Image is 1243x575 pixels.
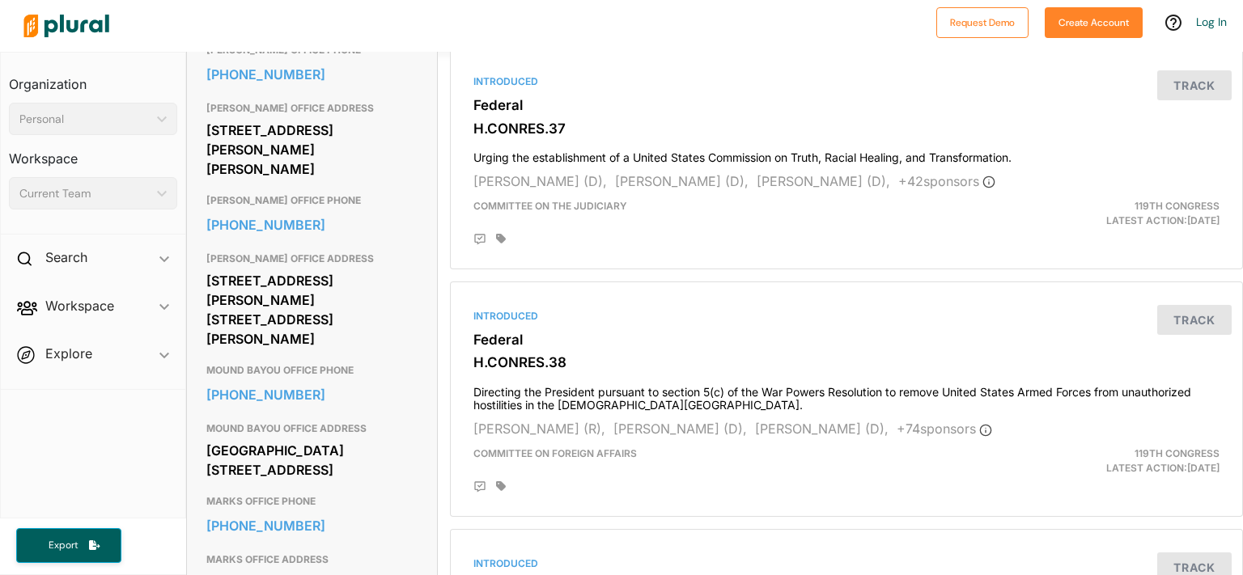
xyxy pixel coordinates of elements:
[206,492,418,511] h3: MARKS OFFICE PHONE
[757,173,890,189] span: [PERSON_NAME] (D),
[473,120,1220,137] h3: H.CONRES.37
[975,199,1232,228] div: Latest Action: [DATE]
[206,514,418,538] a: [PHONE_NUMBER]
[1157,305,1232,335] button: Track
[473,233,486,246] div: Add Position Statement
[206,213,418,237] a: [PHONE_NUMBER]
[1045,7,1143,38] button: Create Account
[473,173,607,189] span: [PERSON_NAME] (D),
[473,97,1220,113] h3: Federal
[975,446,1232,476] div: Latest Action: [DATE]
[1135,447,1220,459] span: 119th Congress
[897,421,992,437] span: + 74 sponsor s
[206,191,418,210] h3: [PERSON_NAME] OFFICE PHONE
[1135,200,1220,212] span: 119th Congress
[206,550,418,569] h3: MARKS OFFICE ADDRESS
[936,7,1029,38] button: Request Demo
[19,111,151,128] div: Personal
[206,249,418,268] h3: [PERSON_NAME] OFFICE ADDRESS
[496,480,506,492] div: Add tags
[898,173,995,189] span: + 42 sponsor s
[37,539,89,552] span: Export
[473,378,1220,413] h4: Directing the President pursuant to section 5(c) of the War Powers Resolution to remove United St...
[473,421,605,437] span: [PERSON_NAME] (R),
[755,421,889,437] span: [PERSON_NAME] (D),
[9,61,177,96] h3: Organization
[1157,70,1232,100] button: Track
[936,13,1029,30] a: Request Demo
[496,233,506,244] div: Add tags
[473,447,637,459] span: Committee on Foreign Affairs
[206,383,418,407] a: [PHONE_NUMBER]
[613,421,747,437] span: [PERSON_NAME] (D),
[45,248,87,266] h2: Search
[1045,13,1143,30] a: Create Account
[19,185,151,202] div: Current Team
[615,173,749,189] span: [PERSON_NAME] (D),
[206,361,418,380] h3: MOUND BAYOU OFFICE PHONE
[206,99,418,118] h3: [PERSON_NAME] OFFICE ADDRESS
[473,556,1220,571] div: Introduced
[206,118,418,181] div: [STREET_ADDRESS][PERSON_NAME][PERSON_NAME]
[473,480,486,493] div: Add Position Statement
[473,354,1220,370] h3: H.CONRES.38
[473,309,1220,323] div: Introduced
[473,143,1220,165] h4: Urging the establishment of a United States Commission on Truth, Racial Healing, and Transformation.
[473,332,1220,348] h3: Federal
[9,135,177,171] h3: Workspace
[16,528,121,563] button: Export
[206,419,418,438] h3: MOUND BAYOU OFFICE ADDRESS
[473,74,1220,89] div: Introduced
[1196,15,1227,29] a: Log In
[206,268,418,351] div: [STREET_ADDRESS][PERSON_NAME] [STREET_ADDRESS][PERSON_NAME]
[206,62,418,87] a: [PHONE_NUMBER]
[473,200,627,212] span: Committee on the Judiciary
[206,438,418,482] div: [GEOGRAPHIC_DATA] [STREET_ADDRESS]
